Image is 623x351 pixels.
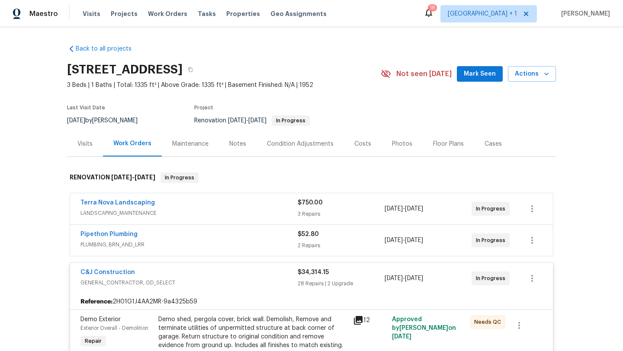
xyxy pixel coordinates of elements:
span: LANDSCAPING_MAINTENANCE [80,209,298,217]
span: Project [194,105,213,110]
span: 3 Beds | 1 Baths | Total: 1335 ft² | Above Grade: 1335 ft² | Basement Finished: N/A | 1952 [67,81,381,89]
div: 18 [430,3,435,12]
span: - [385,204,423,213]
span: [GEOGRAPHIC_DATA] + 1 [448,10,517,18]
span: - [111,174,155,180]
button: Copy Address [183,62,198,77]
span: [DATE] [385,275,403,281]
div: Work Orders [113,139,151,148]
span: PLUMBING, BRN_AND_LRR [80,240,298,249]
button: Actions [508,66,556,82]
span: - [385,236,423,245]
span: [DATE] [135,174,155,180]
div: 12 [353,315,387,325]
span: In Progress [476,274,509,283]
span: Maestro [29,10,58,18]
span: [DATE] [67,118,85,124]
span: [DATE] [248,118,267,124]
span: Tasks [198,11,216,17]
a: Pipethon Plumbing [80,231,138,237]
span: In Progress [273,118,309,123]
span: Demo Exterior [80,316,121,322]
div: Notes [229,140,246,148]
span: [DATE] [405,206,423,212]
span: [DATE] [228,118,246,124]
span: - [228,118,267,124]
div: Condition Adjustments [267,140,334,148]
div: Visits [77,140,93,148]
span: [DATE] [405,237,423,243]
div: Cases [485,140,502,148]
span: $750.00 [298,200,323,206]
span: In Progress [476,236,509,245]
div: 28 Repairs | 2 Upgrade [298,279,385,288]
span: Not seen [DATE] [396,70,452,78]
div: 2H01G1J4AA2MR-9a4325b59 [70,294,553,310]
span: Needs QC [474,318,504,326]
button: Mark Seen [457,66,503,82]
span: [DATE] [385,206,403,212]
span: Exterior Overall - Demolition [80,325,148,331]
span: Projects [111,10,138,18]
span: Properties [226,10,260,18]
span: In Progress [476,204,509,213]
a: Terra Nova Landscaping [80,200,155,206]
span: $52.80 [298,231,319,237]
span: [DATE] [385,237,403,243]
span: Actions [515,69,549,80]
span: [DATE] [111,174,132,180]
div: by [PERSON_NAME] [67,115,148,126]
span: In Progress [161,173,198,182]
div: 2 Repairs [298,241,385,250]
span: GENERAL_CONTRACTOR, OD_SELECT [80,278,298,287]
h6: RENOVATION [70,172,155,183]
b: Reference: [80,297,112,306]
a: Back to all projects [67,45,150,53]
div: Maintenance [172,140,209,148]
span: $34,314.15 [298,269,329,275]
span: - [385,274,423,283]
div: Costs [354,140,371,148]
span: [DATE] [392,334,411,340]
span: Last Visit Date [67,105,105,110]
div: RENOVATION [DATE]-[DATE]In Progress [67,164,556,191]
h2: [STREET_ADDRESS] [67,65,183,74]
span: Visits [83,10,100,18]
span: Repair [81,337,105,345]
span: [DATE] [405,275,423,281]
span: Mark Seen [464,69,496,80]
span: Geo Assignments [270,10,327,18]
span: Approved by [PERSON_NAME] on [392,316,456,340]
span: Renovation [194,118,310,124]
div: Demo shed, pergola cover, brick wall. Demolish, Remove and terminate utilities of unpermitted str... [158,315,348,350]
div: 3 Repairs [298,210,385,218]
span: [PERSON_NAME] [558,10,610,18]
div: Photos [392,140,412,148]
a: C&J Construction [80,269,135,275]
span: Work Orders [148,10,187,18]
div: Floor Plans [433,140,464,148]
